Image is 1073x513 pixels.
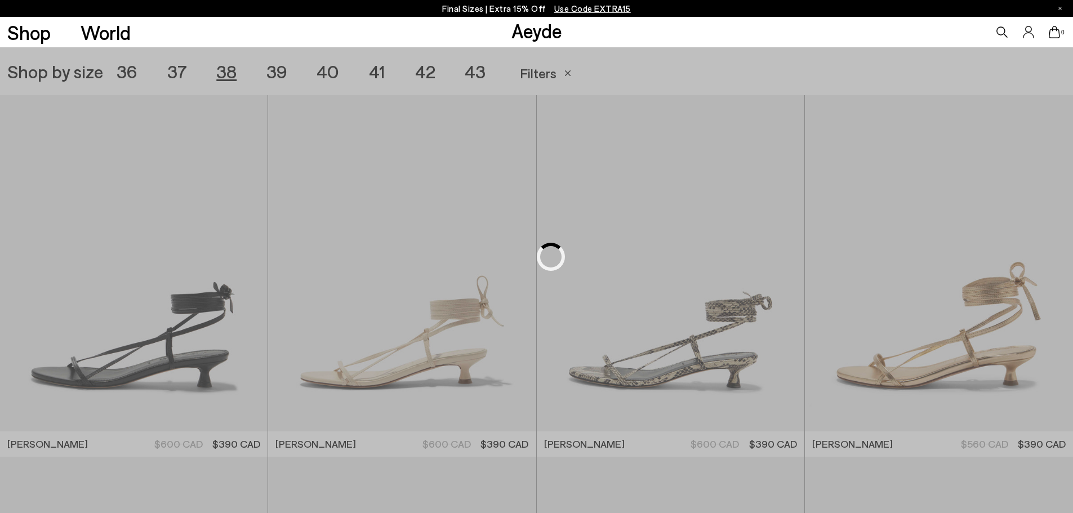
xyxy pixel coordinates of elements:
a: World [81,23,131,42]
a: Aeyde [511,19,562,42]
p: Final Sizes | Extra 15% Off [442,2,631,16]
span: Navigate to /collections/ss25-final-sizes [554,3,631,14]
a: Shop [7,23,51,42]
span: 0 [1060,29,1066,35]
a: 0 [1049,26,1060,38]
